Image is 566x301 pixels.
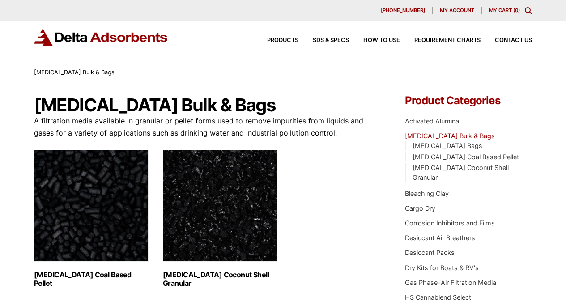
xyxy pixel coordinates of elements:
a: Visit product category Activated Carbon Coal Based Pellet [34,150,149,288]
a: Corrosion Inhibitors and Films [405,219,495,227]
a: How to Use [349,38,400,43]
a: My account [433,7,482,14]
img: Activated Carbon Coconut Shell Granular [163,150,277,262]
span: [PHONE_NUMBER] [381,8,425,13]
a: Desiccant Air Breathers [405,234,475,242]
div: Toggle Modal Content [525,7,532,14]
a: [MEDICAL_DATA] Bags [413,142,482,149]
p: A filtration media available in granular or pellet forms used to remove impurities from liquids a... [34,115,380,139]
a: [PHONE_NUMBER] [374,7,433,14]
span: [MEDICAL_DATA] Bulk & Bags [34,69,115,76]
a: Products [253,38,298,43]
span: SDS & SPECS [313,38,349,43]
h2: [MEDICAL_DATA] Coconut Shell Granular [163,271,277,288]
a: Requirement Charts [400,38,481,43]
a: Cargo Dry [405,204,435,212]
h4: Product Categories [405,95,532,106]
span: Requirement Charts [414,38,481,43]
span: Products [267,38,298,43]
a: Visit product category Activated Carbon Coconut Shell Granular [163,150,277,288]
a: Activated Alumina [405,117,459,125]
a: [MEDICAL_DATA] Bulk & Bags [405,132,495,140]
a: Gas Phase-Air Filtration Media [405,279,496,286]
span: How to Use [363,38,400,43]
a: Dry Kits for Boats & RV's [405,264,479,271]
h1: [MEDICAL_DATA] Bulk & Bags [34,95,380,115]
h2: [MEDICAL_DATA] Coal Based Pellet [34,271,149,288]
a: HS Cannablend Select [405,293,471,301]
span: My account [440,8,474,13]
a: [MEDICAL_DATA] Coconut Shell Granular [413,164,509,181]
span: Contact Us [495,38,532,43]
a: SDS & SPECS [298,38,349,43]
img: Delta Adsorbents [34,29,168,46]
a: Desiccant Packs [405,249,455,256]
a: Bleaching Clay [405,190,449,197]
img: Activated Carbon Coal Based Pellet [34,150,149,262]
span: 0 [515,7,518,13]
a: Contact Us [481,38,532,43]
a: [MEDICAL_DATA] Coal Based Pellet [413,153,519,161]
a: My Cart (0) [489,7,520,13]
